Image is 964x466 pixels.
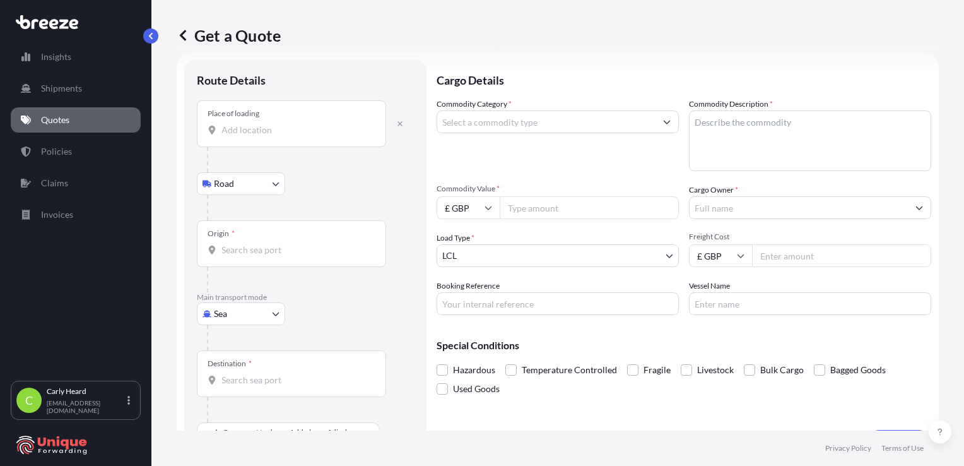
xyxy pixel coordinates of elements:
[437,292,679,315] input: Your internal reference
[208,359,252,369] div: Destination
[41,177,68,189] p: Claims
[197,302,285,325] button: Select transport
[11,107,141,133] a: Quotes
[214,308,227,320] span: Sea
[689,292,931,315] input: Enter name
[41,51,71,63] p: Insights
[214,177,234,190] span: Road
[437,280,500,292] label: Booking Reference
[41,82,82,95] p: Shipments
[197,422,380,443] button: Cover port to door - Add place of discharge
[221,244,370,256] input: Origin
[11,44,141,69] a: Insights
[197,172,285,195] button: Select transport
[41,145,72,158] p: Policies
[689,98,773,111] label: Commodity Description
[689,184,738,196] label: Cargo Owner
[442,249,457,262] span: LCL
[453,379,500,398] span: Used Goods
[830,361,886,379] span: Bagged Goods
[689,232,931,242] span: Freight Cost
[867,430,931,455] button: Get a Quote
[500,196,679,219] input: Type amount
[908,196,931,219] button: Show suggestions
[41,114,69,126] p: Quotes
[655,111,678,133] button: Show suggestions
[752,244,931,267] input: Enter amount
[223,426,364,439] span: Cover port to door - Add place of discharge
[11,170,141,196] a: Claims
[208,109,259,119] div: Place of loading
[177,25,281,45] p: Get a Quote
[221,374,370,386] input: Destination
[689,280,730,292] label: Vessel Name
[825,443,871,453] a: Privacy Policy
[11,139,141,164] a: Policies
[208,229,235,239] div: Origin
[197,73,266,88] p: Route Details
[453,361,495,379] span: Hazardous
[760,361,804,379] span: Bulk Cargo
[437,60,931,98] p: Cargo Details
[644,361,671,379] span: Fragile
[437,244,679,267] button: LCL
[197,292,414,302] p: Main transport mode
[697,361,734,379] span: Livestock
[41,208,73,221] p: Invoices
[11,76,141,101] a: Shipments
[221,124,370,136] input: Place of loading
[437,111,655,133] input: Select a commodity type
[437,340,931,350] p: Special Conditions
[437,184,679,194] span: Commodity Value
[47,386,125,397] p: Carly Heard
[437,232,474,244] span: Load Type
[25,394,33,407] span: C
[690,196,908,219] input: Full name
[11,202,141,227] a: Invoices
[437,98,512,111] label: Commodity Category
[881,443,924,453] a: Terms of Use
[16,435,88,455] img: organization-logo
[47,399,125,414] p: [EMAIL_ADDRESS][DOMAIN_NAME]
[522,361,617,379] span: Temperature Controlled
